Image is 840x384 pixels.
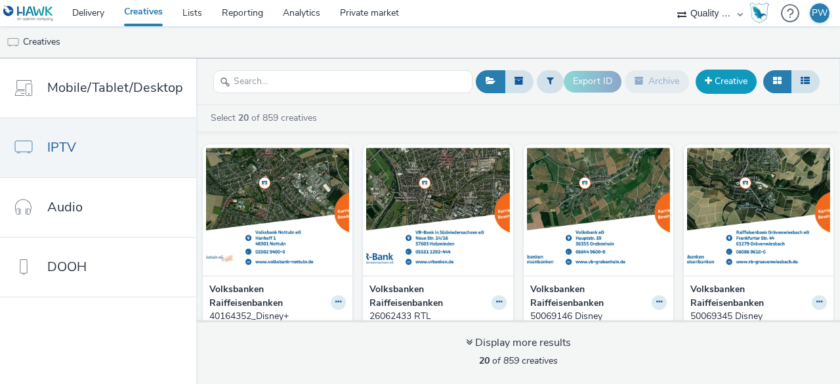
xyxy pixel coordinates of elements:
[687,148,830,276] img: 50069345 Disney visual
[690,283,808,310] strong: Volksbanken Raiffeisenbanken
[47,198,83,217] span: Audio
[47,138,76,157] span: IPTV
[209,283,327,310] strong: Volksbanken Raiffeisenbanken
[238,112,249,124] strong: 20
[47,257,87,276] span: DOOH
[47,78,183,97] span: Mobile/Tablet/Desktop
[479,354,490,367] strong: 20
[791,70,820,93] button: Table
[696,70,757,93] a: Creative
[625,70,689,93] button: Archive
[479,354,558,367] span: of 859 creatives
[213,70,472,93] input: Search...
[209,112,322,124] a: Select of 859 creatives
[530,310,661,323] div: 50069146 Disney
[749,3,769,24] img: Hawk Academy
[527,148,670,276] img: 50069146 Disney visual
[369,310,506,323] a: 26062433 RTL
[530,283,648,310] strong: Volksbanken Raiffeisenbanken
[3,5,54,22] img: undefined Logo
[366,148,509,276] img: 26062433 RTL visual
[812,3,828,23] div: PW
[690,310,827,323] a: 50069345 Disney
[369,310,501,323] div: 26062433 RTL
[564,71,621,92] button: Export ID
[7,36,20,49] img: tv
[466,335,571,351] div: Display more results
[530,310,667,323] a: 50069146 Disney
[209,310,346,323] a: 40164352_Disney+
[206,148,349,276] img: 40164352_Disney+ visual
[690,310,822,323] div: 50069345 Disney
[749,3,774,24] a: Hawk Academy
[763,70,791,93] button: Grid
[209,310,341,323] div: 40164352_Disney+
[369,283,488,310] strong: Volksbanken Raiffeisenbanken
